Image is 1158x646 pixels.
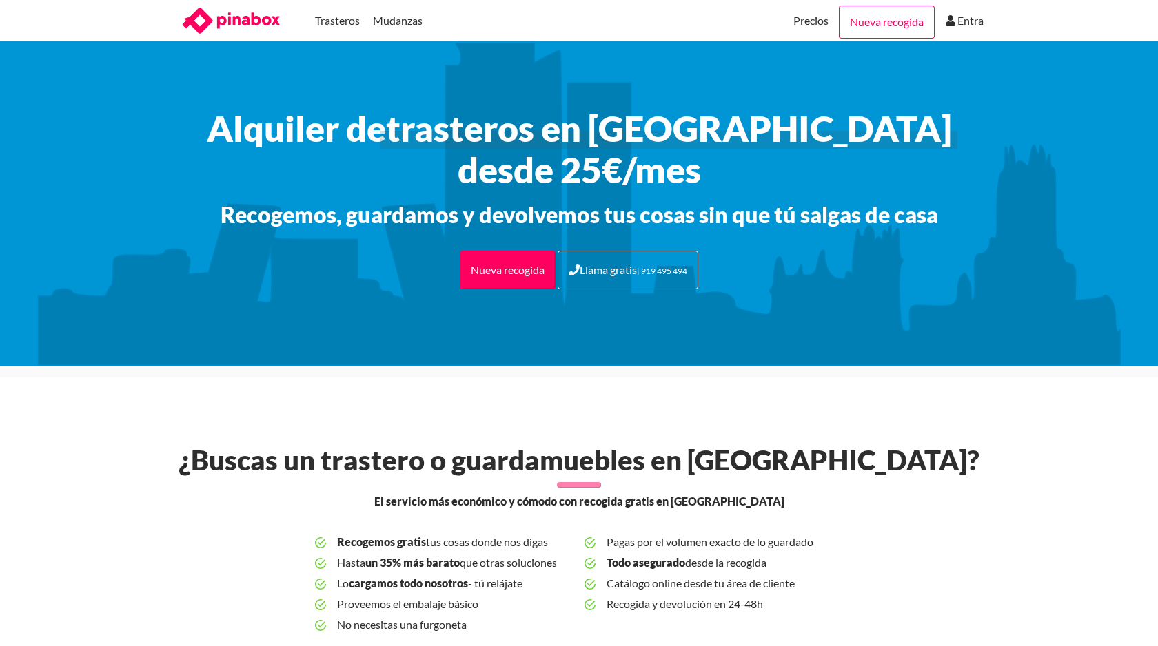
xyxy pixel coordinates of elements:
span: Hasta que otras soluciones [337,552,573,573]
span: Recogida y devolución en 24-48h [607,594,843,614]
b: un 35% más barato [365,556,460,569]
a: Nueva recogida [460,251,556,289]
h3: Recogemos, guardamos y devolvemos tus cosas sin que tú salgas de casa [165,201,993,229]
span: tus cosas donde nos digas [337,532,573,552]
b: Recogemos gratis [337,535,426,548]
span: Lo - tú relájate [337,573,573,594]
span: No necesitas una furgoneta [337,614,573,635]
a: Nueva recogida [839,6,935,39]
span: El servicio más económico y cómodo con recogida gratis en [GEOGRAPHIC_DATA]‎ [374,493,784,510]
iframe: Chat Widget [910,453,1158,646]
span: Pagas por el volumen exacto de lo guardado [607,532,843,552]
span: trasteros en [GEOGRAPHIC_DATA]‎ [386,107,952,149]
small: | 919 495 494 [637,266,687,276]
b: Todo asegurado [607,556,685,569]
span: desde la recogida [607,552,843,573]
span: Catálogo online desde tu área de cliente [607,573,843,594]
b: cargamos todo nosotros [349,576,468,590]
span: Proveemos el embalaje básico [337,594,573,614]
h1: Alquiler de desde 25€/mes [165,107,993,190]
h2: ¿Buscas un trastero o guardamuebles en [GEOGRAPHIC_DATA]‎? [171,444,987,477]
a: Llama gratis| 919 495 494 [558,251,698,289]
